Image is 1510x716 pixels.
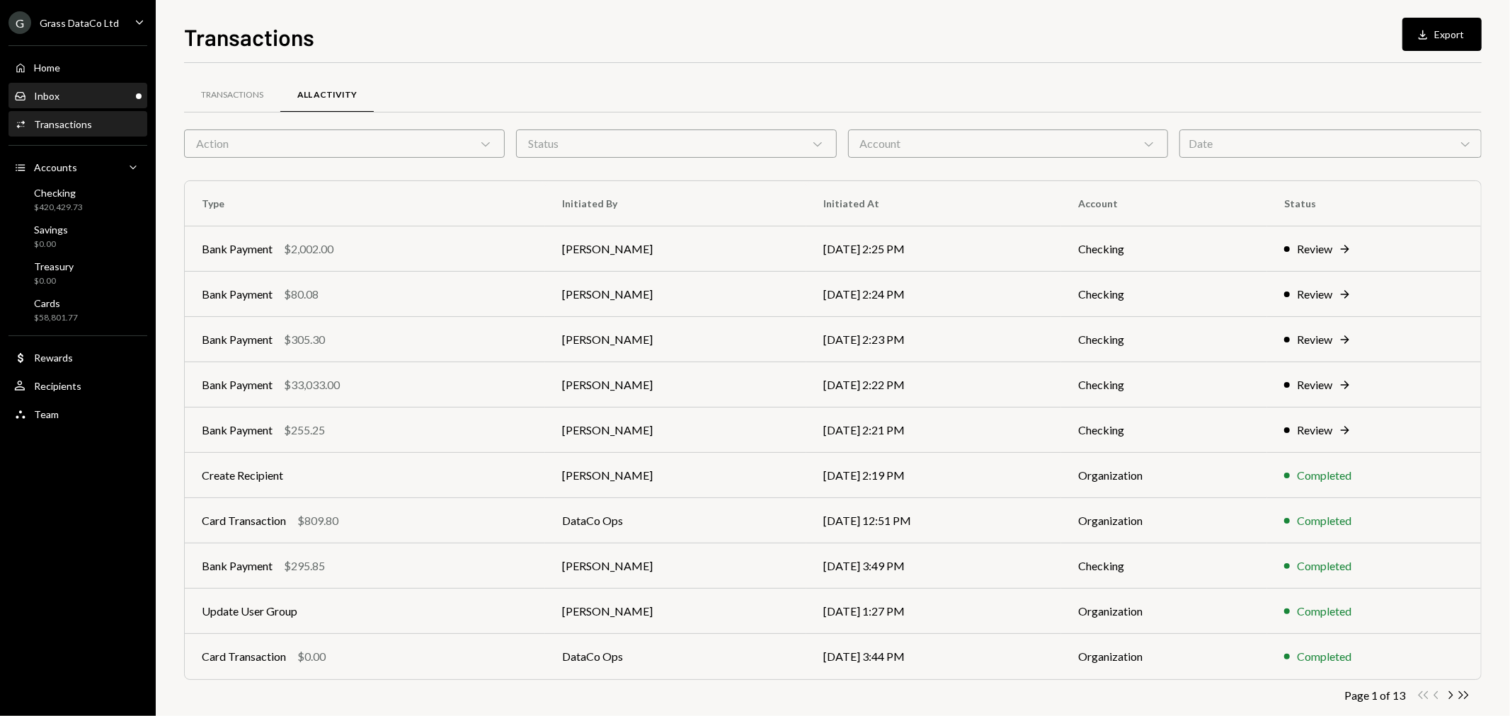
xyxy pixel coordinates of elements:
td: [DATE] 1:27 PM [806,589,1061,634]
div: $255.25 [284,422,325,439]
div: $809.80 [297,512,338,529]
div: Review [1297,331,1332,348]
div: Date [1179,129,1482,158]
div: $0.00 [34,238,68,250]
td: Checking [1061,226,1267,272]
div: $295.85 [284,558,325,574]
div: $2,002.00 [284,241,333,258]
div: $305.30 [284,331,325,348]
td: [DATE] 12:51 PM [806,498,1061,543]
td: [PERSON_NAME] [545,543,806,589]
td: [DATE] 3:49 PM [806,543,1061,589]
div: Accounts [34,161,77,173]
td: [PERSON_NAME] [545,226,806,272]
div: Page 1 of 13 [1344,688,1405,702]
a: Accounts [8,154,147,180]
div: Transactions [201,89,263,101]
div: Card Transaction [202,648,286,665]
div: Card Transaction [202,512,286,529]
td: [DATE] 2:21 PM [806,408,1061,453]
a: Treasury$0.00 [8,256,147,290]
a: Checking$420,429.73 [8,183,147,216]
div: Rewards [34,352,73,364]
td: [PERSON_NAME] [545,362,806,408]
div: Bank Payment [202,286,273,303]
td: [PERSON_NAME] [545,272,806,317]
td: Update User Group [185,589,545,634]
a: Cards$58,801.77 [8,293,147,327]
div: Completed [1297,467,1351,484]
div: Review [1297,376,1332,393]
div: Completed [1297,648,1351,665]
td: [DATE] 2:23 PM [806,317,1061,362]
div: Recipients [34,380,81,392]
td: Create Recipient [185,453,545,498]
th: Status [1267,181,1481,226]
td: Checking [1061,317,1267,362]
td: Checking [1061,543,1267,589]
div: Transactions [34,118,92,130]
h1: Transactions [184,23,314,51]
th: Account [1061,181,1267,226]
td: Organization [1061,498,1267,543]
div: Bank Payment [202,331,273,348]
td: [PERSON_NAME] [545,408,806,453]
th: Type [185,181,545,226]
div: Treasury [34,260,74,272]
td: DataCo Ops [545,634,806,679]
div: Review [1297,241,1332,258]
td: [DATE] 2:22 PM [806,362,1061,408]
th: Initiated By [545,181,806,226]
div: $0.00 [297,648,326,665]
a: Transactions [8,111,147,137]
td: [DATE] 3:44 PM [806,634,1061,679]
a: Transactions [184,77,280,113]
div: Bank Payment [202,422,273,439]
div: $33,033.00 [284,376,340,393]
div: Home [34,62,60,74]
a: Savings$0.00 [8,219,147,253]
td: DataCo Ops [545,498,806,543]
th: Initiated At [806,181,1061,226]
td: Organization [1061,453,1267,498]
div: Completed [1297,603,1351,620]
div: Completed [1297,512,1351,529]
td: Checking [1061,272,1267,317]
div: Bank Payment [202,376,273,393]
div: Review [1297,422,1332,439]
td: [DATE] 2:25 PM [806,226,1061,272]
div: Bank Payment [202,558,273,574]
div: Grass DataCo Ltd [40,17,119,29]
div: Inbox [34,90,59,102]
div: G [8,11,31,34]
td: [DATE] 2:24 PM [806,272,1061,317]
td: Checking [1061,362,1267,408]
div: Cards [34,297,78,309]
div: Checking [34,187,83,199]
a: Inbox [8,83,147,108]
td: [PERSON_NAME] [545,317,806,362]
td: [PERSON_NAME] [545,453,806,498]
div: Action [184,129,505,158]
td: [PERSON_NAME] [545,589,806,634]
div: Review [1297,286,1332,303]
a: Team [8,401,147,427]
a: All Activity [280,77,374,113]
div: Account [848,129,1169,158]
div: Team [34,408,59,420]
a: Rewards [8,345,147,370]
div: Status [516,129,837,158]
td: Organization [1061,589,1267,634]
div: $80.08 [284,286,319,303]
div: Bank Payment [202,241,273,258]
div: $0.00 [34,275,74,287]
td: [DATE] 2:19 PM [806,453,1061,498]
td: Organization [1061,634,1267,679]
a: Home [8,54,147,80]
div: Completed [1297,558,1351,574]
div: Savings [34,224,68,236]
a: Recipients [8,373,147,398]
div: $420,429.73 [34,202,83,214]
button: Export [1402,18,1482,51]
div: All Activity [297,89,357,101]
